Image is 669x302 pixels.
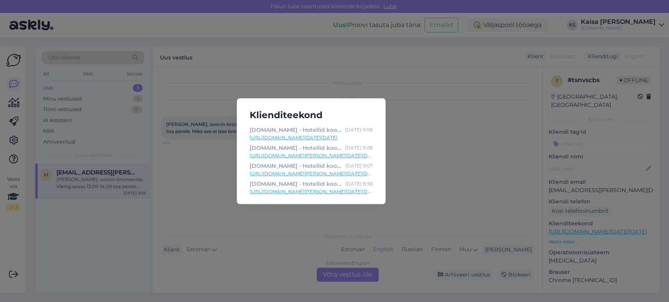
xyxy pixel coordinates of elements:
div: [DOMAIN_NAME] - Hotellid koos võluvate lisavõimalustega [250,162,342,170]
a: [URL][DOMAIN_NAME][PERSON_NAME][DATE][DATE] [250,188,373,195]
div: [DOMAIN_NAME] - Hotellid koos võluvate lisavõimalustega [250,126,342,134]
h5: Klienditeekond [243,108,379,122]
div: [DATE] 9:08 [345,126,373,134]
div: [DATE] 8:56 [345,180,373,188]
div: [DATE] 9:07 [345,162,373,170]
div: [DOMAIN_NAME] - Hotellid koos võluvate lisavõimalustega [250,144,342,152]
div: [DOMAIN_NAME] - Hotellid koos võluvate lisavõimalustega [250,180,342,188]
a: [URL][DOMAIN_NAME][PERSON_NAME][DATE][DATE] [250,152,373,159]
div: [DATE] 9:08 [345,144,373,152]
a: [URL][DOMAIN_NAME][PERSON_NAME][DATE][DATE] [250,170,373,177]
a: [URL][DOMAIN_NAME][DATE][DATE] [250,134,373,141]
